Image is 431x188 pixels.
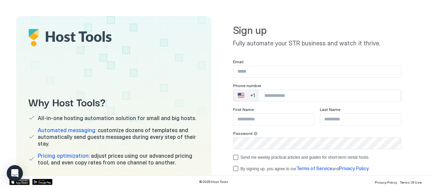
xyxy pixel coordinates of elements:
span: Fully automate your STR business and watch it thrive. [233,40,401,47]
span: Last Name [320,107,340,112]
input: Input Field [233,66,401,77]
input: Phone Number input [259,89,401,102]
span: Email [233,59,243,64]
span: Why Host Tools? [28,94,199,109]
div: termsPrivacy [233,165,401,172]
span: Password [233,131,253,136]
span: Phone number [233,83,261,88]
div: +1 [250,92,255,99]
span: Terms Of Use [400,180,422,184]
div: Countries button [234,90,259,101]
span: © 2025 Host Tools [199,180,228,184]
div: optOut [233,155,401,160]
span: Sign up [233,24,401,37]
a: Terms of Service [296,166,332,171]
div: Open Intercom Messenger [7,165,23,181]
span: Pricing optimization: [38,152,90,159]
span: First Name [233,107,254,112]
a: Privacy Policy [375,178,397,185]
span: adjust prices using our advanced pricing tool, and even copy rates from one channel to another. [38,152,199,166]
a: Terms Of Use [400,178,422,185]
span: All-in-one hosting automation solution for small and big hosts. [38,115,196,121]
div: 🇺🇸 [238,91,244,100]
span: customize dozens of templates and automatically send guests messages during every step of their s... [38,127,199,147]
a: Google Play Store [32,179,53,185]
input: Input Field [233,114,314,125]
a: App Store [9,179,30,185]
span: Privacy Policy [375,180,397,184]
input: Input Field [233,138,401,149]
span: Automated messaging: [38,127,96,134]
a: Privacy Policy [339,166,369,171]
div: Send me weekly practical articles and guides for short-term rental hosts. [240,155,370,160]
input: Input Field [320,114,401,125]
div: By signing up, you agree to our and . [240,165,370,172]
